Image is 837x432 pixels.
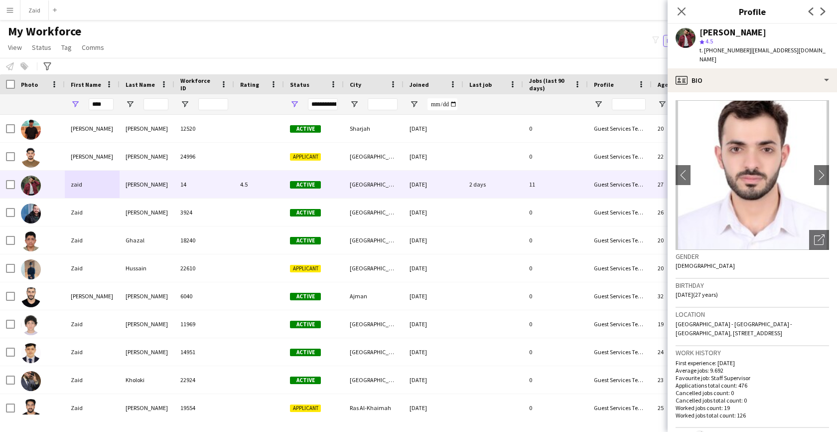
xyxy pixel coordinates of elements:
div: [GEOGRAPHIC_DATA] [344,199,404,226]
span: Rating [240,81,259,88]
div: 3924 [174,199,234,226]
span: Active [290,209,321,216]
a: Status [28,41,55,54]
div: Ghazal [120,226,174,254]
div: Hussain [120,254,174,282]
div: Guest Services Team [588,199,652,226]
div: Ras Al-Khaimah [344,394,404,422]
input: Workforce ID Filter Input [198,98,228,110]
span: [DEMOGRAPHIC_DATA] [676,262,735,269]
img: Zaid Hussain [21,259,41,279]
span: First Name [71,81,101,88]
div: [DATE] [404,254,463,282]
span: Status [32,43,51,52]
button: Open Filter Menu [71,100,80,109]
div: 0 [523,282,588,310]
img: Zaid Mohammad [21,399,41,419]
a: Tag [57,41,76,54]
input: First Name Filter Input [89,98,114,110]
div: 14 [174,171,234,198]
span: Active [290,125,321,133]
div: [GEOGRAPHIC_DATA] [344,171,404,198]
span: Active [290,321,321,328]
div: [DATE] [404,310,463,338]
div: Open photos pop-in [809,230,829,250]
span: Active [290,181,321,189]
button: Open Filter Menu [410,100,418,109]
div: 24 [652,338,694,366]
button: Open Filter Menu [594,100,603,109]
div: Zaid [65,338,120,366]
div: Zaid [65,226,120,254]
button: Open Filter Menu [658,100,667,109]
p: Worked jobs count: 19 [676,404,829,412]
div: 6040 [174,282,234,310]
input: Last Name Filter Input [143,98,168,110]
img: Mohammed Zaid Baig [21,120,41,140]
div: 11 [523,171,588,198]
div: [PERSON_NAME] [65,282,120,310]
div: 20 [652,226,694,254]
div: [PERSON_NAME] [120,338,174,366]
div: [GEOGRAPHIC_DATA] [344,254,404,282]
span: | [EMAIL_ADDRESS][DOMAIN_NAME] [699,46,826,63]
span: t. [PHONE_NUMBER] [699,46,751,54]
div: 4.5 [234,171,284,198]
span: Applicant [290,265,321,272]
div: 0 [523,338,588,366]
div: 0 [523,199,588,226]
img: Zaid jamal Mohammad Owaida [21,287,41,307]
span: Last Name [126,81,155,88]
app-action-btn: Advanced filters [41,60,53,72]
div: Bio [668,68,837,92]
input: City Filter Input [368,98,398,110]
div: 19 [652,310,694,338]
div: [PERSON_NAME] [699,28,766,37]
div: Guest Services Team [588,366,652,394]
button: Open Filter Menu [290,100,299,109]
div: 20 [652,254,694,282]
span: Photo [21,81,38,88]
div: 2 days [463,171,523,198]
span: Active [290,377,321,384]
span: Active [290,293,321,300]
div: [GEOGRAPHIC_DATA] [344,338,404,366]
span: 4.5 [705,37,713,45]
span: Jobs (last 90 days) [529,77,570,92]
div: Zaid [65,366,120,394]
button: Everyone10,960 [663,35,716,47]
div: Guest Services Team [588,338,652,366]
div: Guest Services Team [588,310,652,338]
div: 27 [652,171,694,198]
h3: Profile [668,5,837,18]
span: My Workforce [8,24,81,39]
span: Profile [594,81,614,88]
div: [GEOGRAPHIC_DATA] [344,366,404,394]
div: Guest Services Team [588,115,652,142]
div: 24996 [174,143,234,170]
span: View [8,43,22,52]
span: Applicant [290,153,321,161]
div: Guest Services Team [588,394,652,422]
div: 23 [652,366,694,394]
button: Open Filter Menu [126,100,135,109]
button: Zaid [20,0,49,20]
img: Zaid Kaware [21,343,41,363]
p: Favourite job: Staff Supervisor [676,374,829,382]
span: [GEOGRAPHIC_DATA] - [GEOGRAPHIC_DATA] - [GEOGRAPHIC_DATA], [STREET_ADDRESS] [676,320,792,337]
span: Workforce ID [180,77,216,92]
div: 14951 [174,338,234,366]
div: Kholoki [120,366,174,394]
div: [DATE] [404,199,463,226]
div: 26 [652,199,694,226]
div: [DATE] [404,394,463,422]
p: Cancelled jobs count: 0 [676,389,829,397]
div: [PERSON_NAME] [120,282,174,310]
div: [DATE] [404,115,463,142]
div: 22610 [174,254,234,282]
div: Guest Services Team [588,282,652,310]
img: Zaid Ghazal [21,231,41,251]
div: Ajman [344,282,404,310]
div: 11969 [174,310,234,338]
span: City [350,81,361,88]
